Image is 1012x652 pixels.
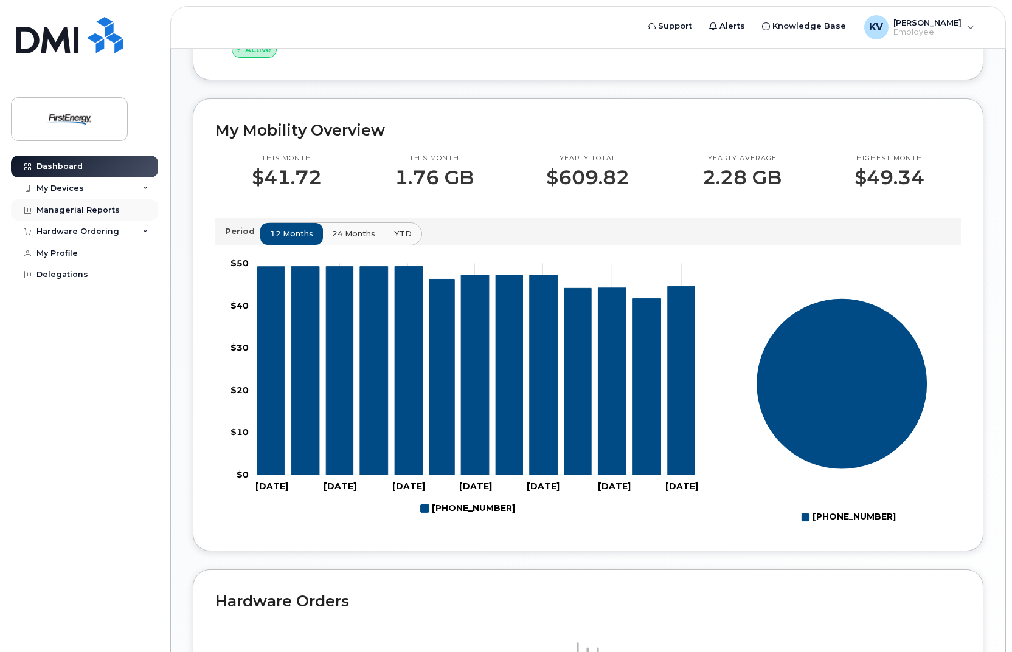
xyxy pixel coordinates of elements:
[252,166,322,188] p: $41.72
[869,20,883,35] span: KV
[719,20,745,32] span: Alerts
[215,121,961,139] h2: My Mobility Overview
[395,166,474,188] p: 1.76 GB
[230,258,699,520] g: Chart
[598,481,631,492] tspan: [DATE]
[546,166,629,188] p: $609.82
[245,44,271,55] span: Active
[658,20,692,32] span: Support
[237,470,249,481] tspan: $0
[702,154,782,163] p: Yearly average
[756,298,927,470] g: Series
[230,300,249,311] tspan: $40
[959,599,1003,643] iframe: Messenger Launcher
[639,14,701,38] a: Support
[252,154,322,163] p: This month
[893,18,962,27] span: [PERSON_NAME]
[230,427,249,438] tspan: $10
[702,166,782,188] p: 2.28 GB
[255,481,288,492] tspan: [DATE]
[324,481,356,492] tspan: [DATE]
[856,15,983,39] div: Kurdewan, Val J
[230,343,249,354] tspan: $30
[459,481,492,492] tspan: [DATE]
[215,592,961,610] h2: Hardware Orders
[801,507,896,528] g: Legend
[666,481,699,492] tspan: [DATE]
[395,154,474,163] p: This month
[225,225,260,237] p: Period
[230,385,249,396] tspan: $20
[394,228,412,239] span: YTD
[772,20,846,32] span: Knowledge Base
[756,298,927,528] g: Chart
[754,14,854,38] a: Knowledge Base
[332,228,375,239] span: 24 months
[421,498,516,519] g: 732-966-1890
[230,258,249,269] tspan: $50
[527,481,560,492] tspan: [DATE]
[854,166,924,188] p: $49.34
[701,14,754,38] a: Alerts
[258,267,695,475] g: 732-966-1890
[546,154,629,163] p: Yearly total
[421,498,516,519] g: Legend
[854,154,924,163] p: Highest month
[893,27,962,37] span: Employee
[392,481,425,492] tspan: [DATE]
